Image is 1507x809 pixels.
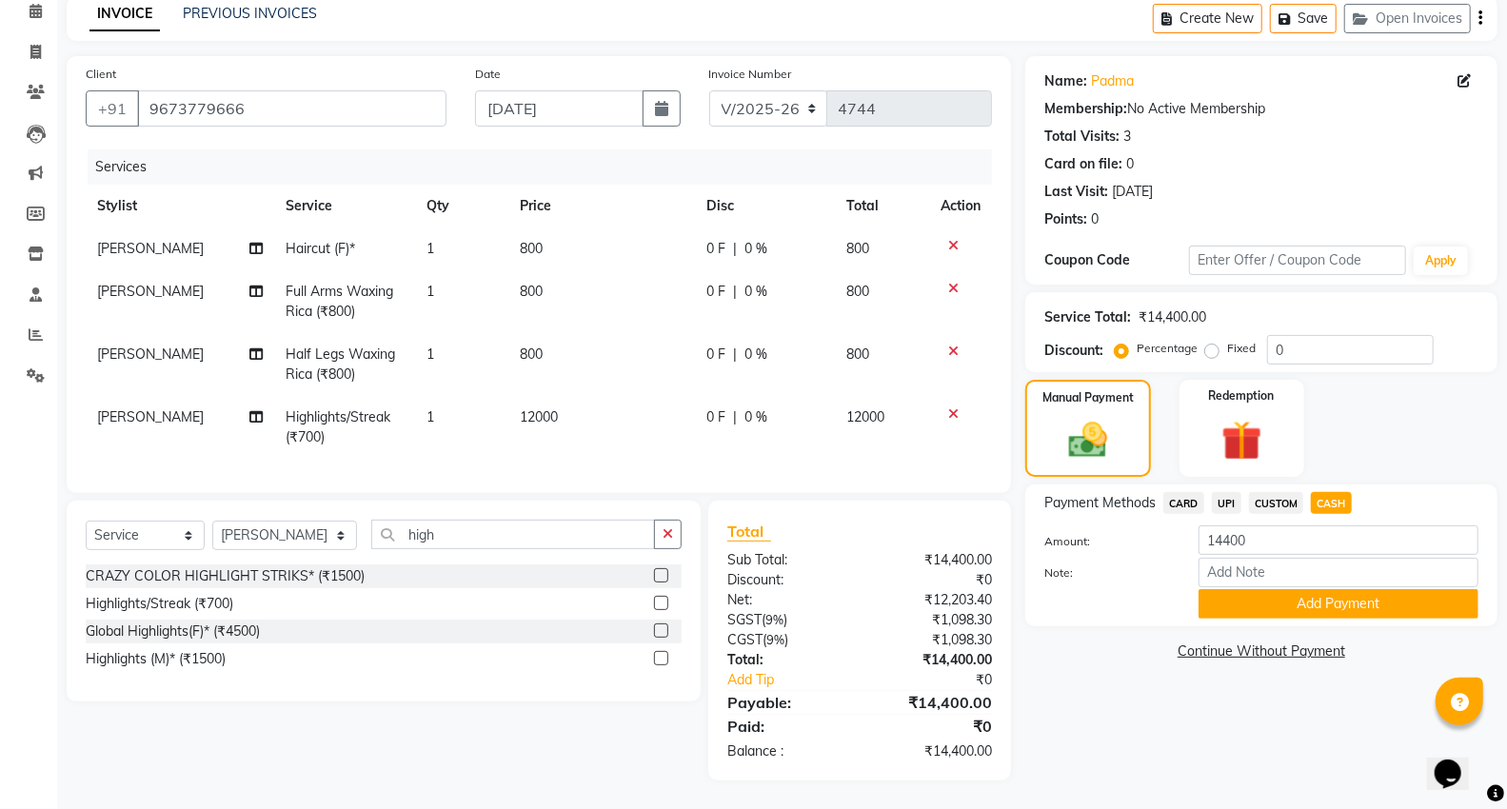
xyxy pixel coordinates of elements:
span: 0 F [706,345,725,365]
img: _cash.svg [1057,418,1120,463]
span: 12000 [520,408,558,425]
div: ₹0 [884,670,1006,690]
span: 1 [426,345,434,363]
img: _gift.svg [1209,416,1275,465]
div: Points: [1044,209,1087,229]
span: [PERSON_NAME] [97,240,204,257]
span: [PERSON_NAME] [97,345,204,363]
iframe: chat widget [1427,733,1488,790]
div: Discount: [1044,341,1103,361]
div: Services [88,149,1006,185]
span: 800 [846,345,869,363]
input: Add Note [1199,558,1478,587]
span: Haircut (F)* [286,240,355,257]
th: Total [835,185,929,227]
a: Add Tip [713,670,883,690]
th: Qty [415,185,508,227]
span: 0 % [744,239,767,259]
div: ₹1,098.30 [860,610,1006,630]
span: 800 [520,345,543,363]
span: 0 % [744,282,767,302]
span: CUSTOM [1249,492,1304,514]
div: ( ) [713,610,860,630]
span: | [733,345,737,365]
div: Discount: [713,570,860,590]
div: Sub Total: [713,550,860,570]
label: Redemption [1209,387,1275,404]
th: Stylist [86,185,274,227]
div: ₹14,400.00 [1139,307,1206,327]
div: ₹1,098.30 [860,630,1006,650]
div: ₹0 [860,570,1006,590]
button: +91 [86,90,139,127]
span: 800 [520,240,543,257]
div: Global Highlights(F)* (₹4500) [86,622,260,641]
div: Balance : [713,741,860,761]
span: | [733,282,737,302]
input: Search by Name/Mobile/Email/Code [137,90,446,127]
span: SGST [727,611,762,628]
span: 0 % [744,407,767,427]
div: ₹12,203.40 [860,590,1006,610]
button: Create New [1153,4,1262,33]
span: 800 [846,283,869,300]
label: Manual Payment [1042,389,1134,406]
div: ₹14,400.00 [860,650,1006,670]
span: 0 F [706,282,725,302]
label: Note: [1030,564,1184,582]
th: Disc [695,185,835,227]
label: Date [475,66,501,83]
span: 1 [426,240,434,257]
div: Paid: [713,715,860,738]
div: ( ) [713,630,860,650]
button: Apply [1414,247,1468,275]
span: UPI [1212,492,1241,514]
span: Total [727,522,771,542]
span: | [733,239,737,259]
span: 1 [426,283,434,300]
span: 12000 [846,408,884,425]
span: 9% [766,632,784,647]
div: 3 [1123,127,1131,147]
label: Invoice Number [709,66,792,83]
span: 800 [520,283,543,300]
label: Fixed [1227,340,1256,357]
div: Total: [713,650,860,670]
span: [PERSON_NAME] [97,283,204,300]
input: Amount [1199,525,1478,555]
span: Highlights/Streak (₹700) [286,408,390,445]
div: 0 [1126,154,1134,174]
div: ₹0 [860,715,1006,738]
div: Highlights (M)* (₹1500) [86,649,226,669]
span: 0 F [706,407,725,427]
label: Client [86,66,116,83]
div: Payable: [713,691,860,714]
label: Amount: [1030,533,1184,550]
div: Last Visit: [1044,182,1108,202]
button: Add Payment [1199,589,1478,619]
div: Card on file: [1044,154,1122,174]
th: Price [508,185,695,227]
a: PREVIOUS INVOICES [183,5,317,22]
span: 9% [765,612,783,627]
button: Save [1270,4,1337,33]
div: 0 [1091,209,1099,229]
span: CARD [1163,492,1204,514]
th: Service [274,185,415,227]
div: ₹14,400.00 [860,550,1006,570]
div: Service Total: [1044,307,1131,327]
div: Highlights/Streak (₹700) [86,594,233,614]
div: Total Visits: [1044,127,1120,147]
span: 0 F [706,239,725,259]
div: ₹14,400.00 [860,691,1006,714]
span: Payment Methods [1044,493,1156,513]
span: CGST [727,631,763,648]
span: Half Legs Waxing Rica (₹800) [286,345,395,383]
div: Name: [1044,71,1087,91]
a: Continue Without Payment [1029,641,1494,661]
span: 1 [426,408,434,425]
div: Coupon Code [1044,250,1189,270]
span: Full Arms Waxing Rica (₹800) [286,283,393,320]
span: 0 % [744,345,767,365]
input: Enter Offer / Coupon Code [1189,246,1406,275]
